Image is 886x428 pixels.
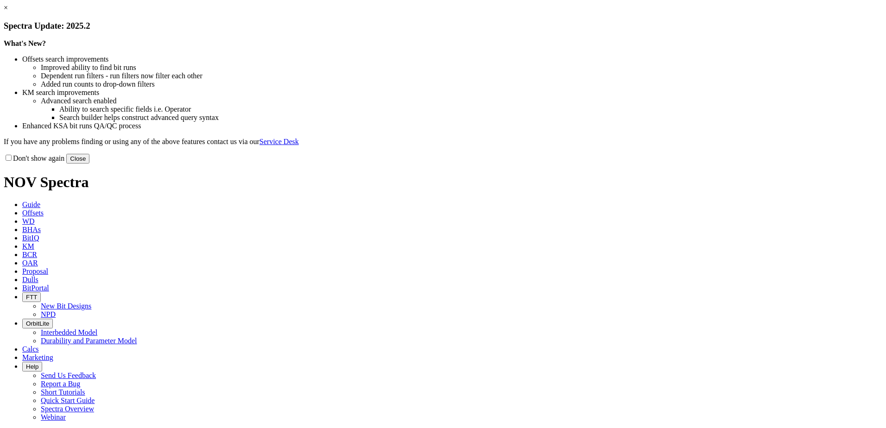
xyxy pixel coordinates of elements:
span: WD [22,217,35,225]
a: Spectra Overview [41,405,94,413]
a: Short Tutorials [41,388,85,396]
li: Offsets search improvements [22,55,882,63]
a: New Bit Designs [41,302,91,310]
span: Guide [22,201,40,208]
span: Help [26,363,38,370]
p: If you have any problems finding or using any of the above features contact us via our [4,138,882,146]
input: Don't show again [6,155,12,161]
li: Improved ability to find bit runs [41,63,882,72]
li: Enhanced KSA bit runs QA/QC process [22,122,882,130]
span: OAR [22,259,38,267]
h3: Spectra Update: 2025.2 [4,21,882,31]
a: × [4,4,8,12]
span: Marketing [22,353,53,361]
span: BCR [22,251,37,258]
a: Service Desk [259,138,299,145]
a: Report a Bug [41,380,80,388]
label: Don't show again [4,154,64,162]
a: Interbedded Model [41,328,97,336]
li: KM search improvements [22,88,882,97]
span: Proposal [22,267,48,275]
span: Calcs [22,345,39,353]
button: Close [66,154,89,164]
strong: What's New? [4,39,46,47]
li: Ability to search specific fields i.e. Operator [59,105,882,113]
li: Added run counts to drop-down filters [41,80,882,88]
span: OrbitLite [26,320,49,327]
li: Dependent run filters - run filters now filter each other [41,72,882,80]
li: Advanced search enabled [41,97,882,105]
span: KM [22,242,34,250]
span: Offsets [22,209,44,217]
a: Send Us Feedback [41,371,96,379]
a: Webinar [41,413,66,421]
span: BitIQ [22,234,39,242]
span: BHAs [22,226,41,233]
a: Durability and Parameter Model [41,337,137,345]
a: Quick Start Guide [41,397,95,404]
span: FTT [26,294,37,301]
h1: NOV Spectra [4,174,882,191]
span: BitPortal [22,284,49,292]
li: Search builder helps construct advanced query syntax [59,113,882,122]
a: NPD [41,310,56,318]
span: Dulls [22,276,38,283]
